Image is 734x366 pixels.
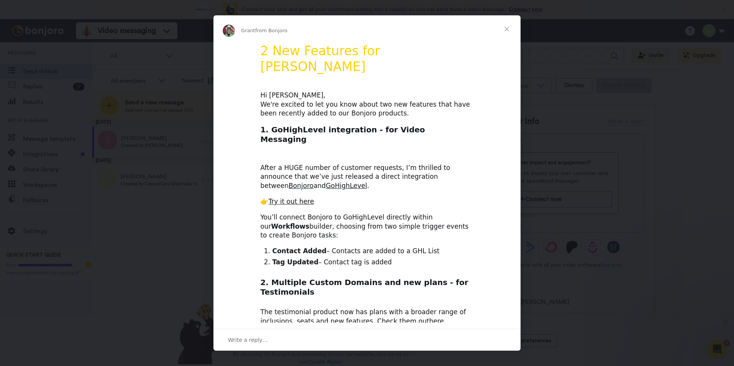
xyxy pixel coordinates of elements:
[272,247,474,256] li: – Contacts are added to a GHL List
[271,223,309,230] b: Workflows
[272,258,318,266] b: Tag Updated
[272,247,326,255] b: Contact Added
[268,198,314,205] a: Try it out here
[260,277,474,301] h2: 2. Multiple Custom Domains and new plans - for Testimonials
[213,329,521,351] div: Open conversation and reply
[260,125,474,148] h2: 1. GoHighLevel integration - for Video Messaging
[260,308,474,326] div: The testimonial product now has plans with a broader range of inclusions, seats and new features....
[260,43,474,79] h1: 2 New Features for [PERSON_NAME]
[289,182,314,190] a: Bonjoro
[241,28,255,33] span: Grant
[260,213,474,240] div: You’ll connect Bonjoro to GoHighLevel directly within our builder, choosing from two simple trigg...
[260,91,474,118] div: Hi [PERSON_NAME], We're excited to let you know about two new features that have been recently ad...
[493,15,521,43] span: Close
[429,317,444,325] a: here
[272,258,474,267] li: – Contact tag is added
[255,28,288,33] span: from Bonjoro
[223,25,235,37] img: Profile image for Grant
[260,197,474,206] div: 👉
[326,182,367,190] a: GoHighLevel
[228,335,268,345] span: Write a reply…
[260,154,474,191] div: After a HUGE number of customer requests, I’m thrilled to announce that we’ve just released a dir...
